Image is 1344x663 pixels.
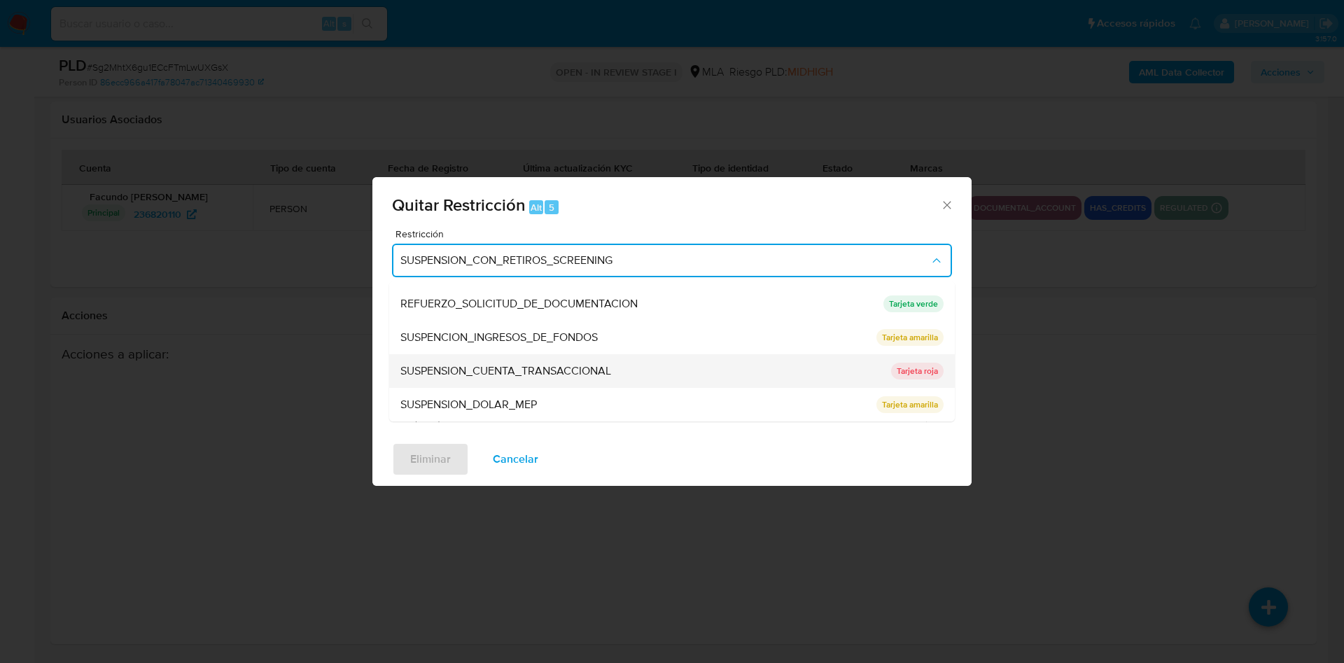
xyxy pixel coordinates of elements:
[392,244,952,277] button: Restriction
[549,201,554,214] span: 5
[400,364,611,378] span: SUSPENSION_CUENTA_TRANSACCIONAL
[876,396,944,413] p: Tarjeta amarilla
[396,413,672,423] span: Campo requerido
[876,329,944,346] p: Tarjeta amarilla
[531,201,542,214] span: Alt
[891,363,944,379] p: Tarjeta roja
[392,193,526,217] span: Quitar Restricción
[475,442,556,476] button: Cancelar
[400,330,598,344] span: SUSPENCION_INGRESOS_DE_FONDOS
[493,444,538,475] span: Cancelar
[400,253,930,267] span: SUSPENSION_CON_RETIROS_SCREENING
[400,297,638,311] span: REFUERZO_SOLICITUD_DE_DOCUMENTACION
[400,398,537,412] span: SUSPENSION_DOLAR_MEP
[395,229,955,239] span: Restricción
[883,295,944,312] p: Tarjeta verde
[940,198,953,211] button: Cerrar ventana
